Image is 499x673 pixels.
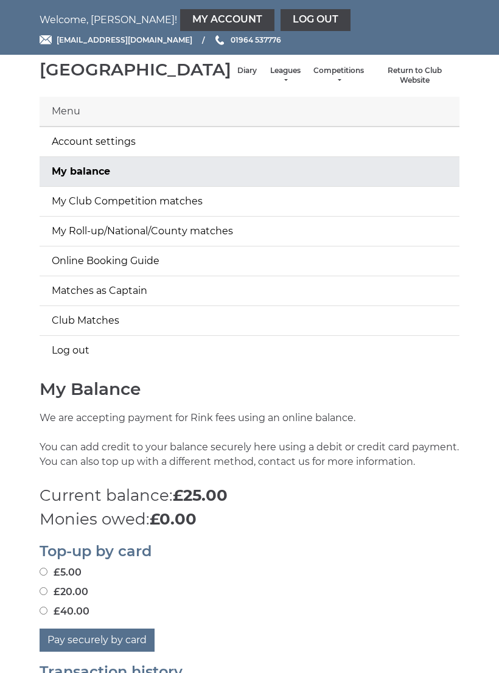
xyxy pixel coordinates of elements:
[281,9,351,31] a: Log out
[150,509,197,529] strong: £0.00
[215,35,224,45] img: Phone us
[40,35,52,44] img: Email
[40,336,459,365] a: Log out
[40,543,459,559] h2: Top-up by card
[40,484,459,507] p: Current balance:
[40,9,459,31] nav: Welcome, [PERSON_NAME]!
[269,66,301,86] a: Leagues
[40,187,459,216] a: My Club Competition matches
[313,66,364,86] a: Competitions
[40,97,459,127] div: Menu
[231,35,281,44] span: 01964 537776
[40,507,459,531] p: Monies owed:
[57,35,192,44] span: [EMAIL_ADDRESS][DOMAIN_NAME]
[40,276,459,305] a: Matches as Captain
[40,565,82,580] label: £5.00
[40,607,47,615] input: £40.00
[40,587,47,595] input: £20.00
[40,306,459,335] a: Club Matches
[40,34,192,46] a: Email [EMAIL_ADDRESS][DOMAIN_NAME]
[40,246,459,276] a: Online Booking Guide
[40,629,155,652] button: Pay securely by card
[40,157,459,186] a: My balance
[40,604,89,619] label: £40.00
[40,217,459,246] a: My Roll-up/National/County matches
[376,66,453,86] a: Return to Club Website
[214,34,281,46] a: Phone us 01964 537776
[40,585,88,599] label: £20.00
[40,568,47,576] input: £5.00
[180,9,274,31] a: My Account
[40,60,231,79] div: [GEOGRAPHIC_DATA]
[237,66,257,76] a: Diary
[173,486,228,505] strong: £25.00
[40,411,459,484] p: We are accepting payment for Rink fees using an online balance. You can add credit to your balanc...
[40,380,459,399] h1: My Balance
[40,127,459,156] a: Account settings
